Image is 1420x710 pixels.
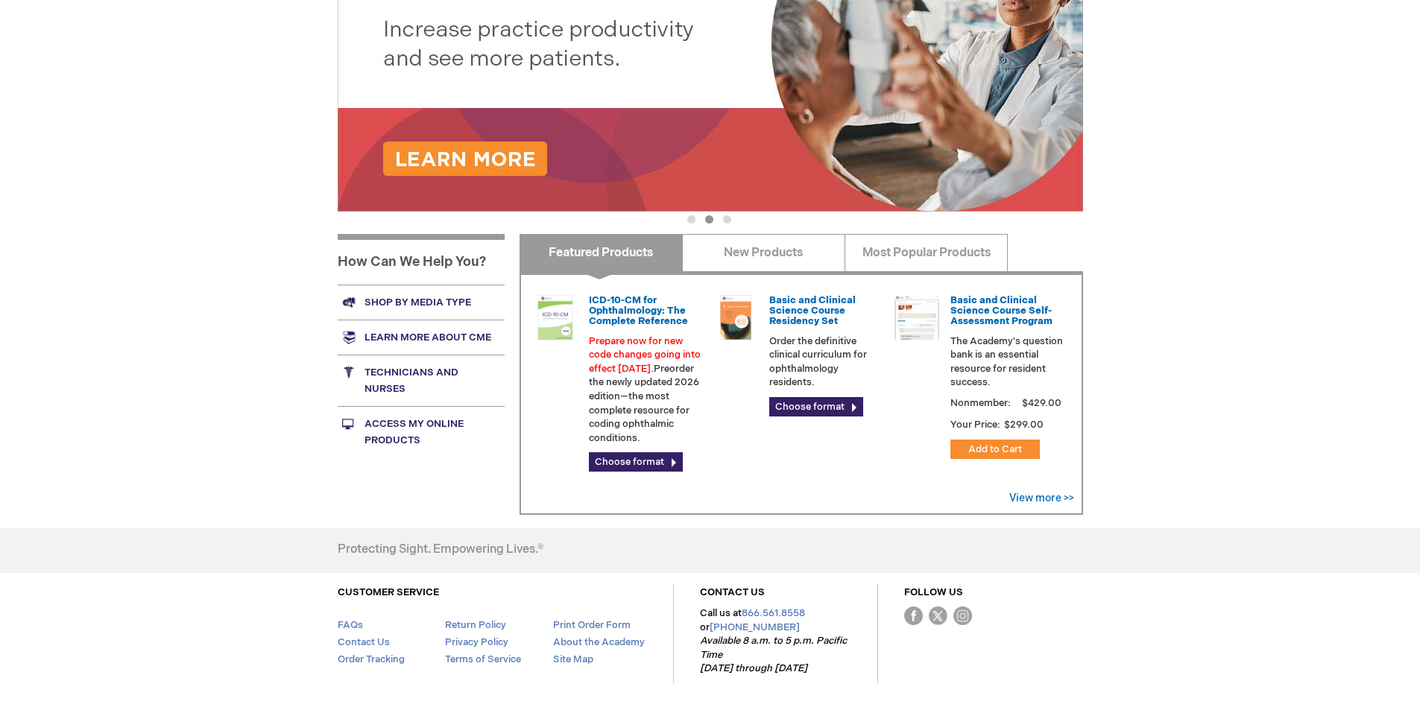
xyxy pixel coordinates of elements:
button: 3 of 3 [723,215,731,224]
a: Return Policy [445,619,506,631]
a: Shop by media type [338,285,505,320]
font: Prepare now for new code changes going into effect [DATE]. [589,335,701,375]
button: 2 of 3 [705,215,713,224]
a: FAQs [338,619,363,631]
a: Print Order Form [553,619,631,631]
a: CUSTOMER SERVICE [338,586,439,598]
a: Learn more about CME [338,320,505,355]
a: View more >> [1009,492,1074,504]
img: 0120008u_42.png [533,295,578,340]
img: instagram [953,606,972,625]
p: Call us at or [700,606,851,676]
img: bcscself_20.jpg [894,295,939,340]
a: Most Popular Products [845,234,1008,271]
strong: Nonmember: [950,394,1011,413]
a: Choose format [589,452,683,472]
a: [PHONE_NUMBER] [710,621,800,633]
button: 1 of 3 [687,215,695,224]
strong: Your Price: [950,419,1000,431]
img: 02850963u_47.png [713,295,758,340]
a: Access My Online Products [338,406,505,457]
a: Privacy Policy [445,636,508,648]
p: The Academy's question bank is an essential resource for resident success. [950,335,1064,390]
span: Add to Cart [968,443,1022,455]
h1: How Can We Help You? [338,234,505,285]
a: FOLLOW US [904,586,963,598]
button: Add to Cart [950,440,1040,459]
a: Choose format [769,397,863,416]
span: $299.00 [1003,419,1046,431]
a: 866.561.8558 [742,607,805,619]
a: Basic and Clinical Science Course Residency Set [769,294,856,328]
p: Preorder the newly updated 2026 edition—the most complete resource for coding ophthalmic conditions. [589,335,702,446]
a: Technicians and nurses [338,355,505,406]
span: $429.00 [1020,397,1064,409]
a: CONTACT US [700,586,765,598]
a: Basic and Clinical Science Course Self-Assessment Program [950,294,1053,328]
a: Terms of Service [445,653,521,665]
img: Twitter [929,606,947,625]
em: Available 8 a.m. to 5 p.m. Pacific Time [DATE] through [DATE] [700,635,847,674]
a: Contact Us [338,636,390,648]
img: Facebook [904,606,923,625]
a: Featured Products [520,234,683,271]
a: ICD-10-CM for Ophthalmology: The Complete Reference [589,294,688,328]
p: Order the definitive clinical curriculum for ophthalmology residents. [769,335,883,390]
a: New Products [682,234,845,271]
h4: Protecting Sight. Empowering Lives.® [338,543,543,557]
a: Site Map [553,653,593,665]
a: Order Tracking [338,653,405,665]
a: About the Academy [553,636,645,648]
